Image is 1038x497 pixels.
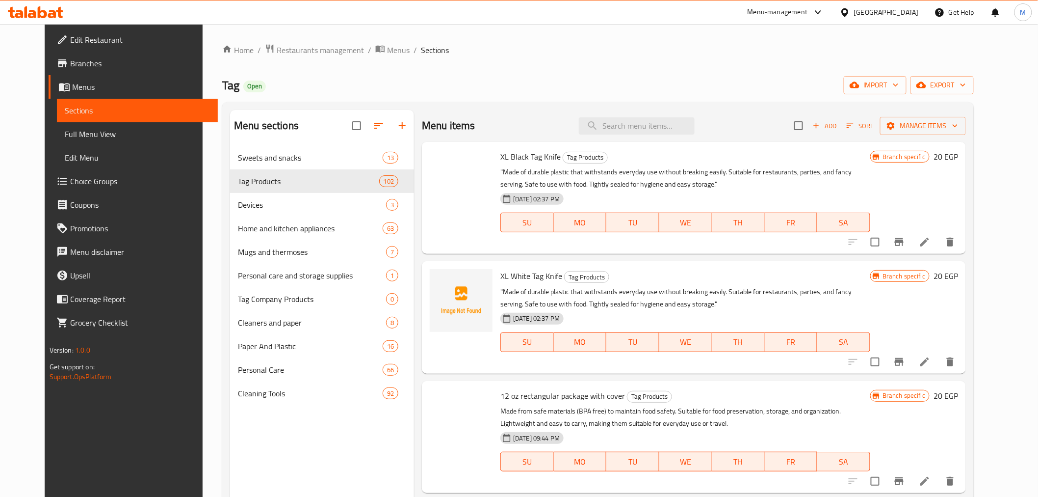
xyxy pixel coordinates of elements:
[238,293,386,305] span: Tag Company Products
[230,193,414,217] div: Devices3
[387,44,410,56] span: Menus
[50,344,74,357] span: Version:
[887,350,911,374] button: Branch-specific-item
[238,340,383,352] span: Paper And Plastic
[500,166,870,191] p: "Made of durable plastic that withstands everyday use without breaking easily. Suitable for resta...
[70,317,210,329] span: Grocery Checklist
[230,217,414,240] div: Home and kitchen appliances63
[500,332,553,352] button: SU
[383,365,398,375] span: 66
[49,264,218,287] a: Upsell
[368,44,371,56] li: /
[505,216,549,230] span: SU
[50,360,95,373] span: Get support on:
[387,200,398,210] span: 3
[230,169,414,193] div: Tag Products102
[788,115,809,136] span: Select section
[238,152,383,164] span: Sweets and snacks
[564,271,609,283] div: Tag Products
[49,28,218,52] a: Edit Restaurant
[383,342,398,351] span: 16
[387,295,398,304] span: 0
[934,150,958,164] h6: 20 EGP
[712,452,765,471] button: TH
[70,222,210,234] span: Promotions
[230,264,414,287] div: Personal care and storage supplies1
[712,213,765,232] button: TH
[554,452,607,471] button: MO
[865,232,885,252] span: Select to update
[57,122,218,146] a: Full Menu View
[383,152,398,164] div: items
[610,335,655,349] span: TU
[49,75,218,99] a: Menus
[509,434,564,443] span: [DATE] 09:44 PM
[840,118,880,134] span: Sort items
[716,335,761,349] span: TH
[386,199,398,211] div: items
[817,332,870,352] button: SA
[505,455,549,469] span: SU
[238,199,386,211] span: Devices
[380,177,398,186] span: 102
[844,118,876,134] button: Sort
[65,152,210,164] span: Edit Menu
[50,370,112,383] a: Support.OpsPlatform
[230,142,414,409] nav: Menu sections
[222,74,239,96] span: Tag
[500,269,562,283] span: XL White Tag Knife
[265,44,364,56] a: Restaurants management
[65,105,210,116] span: Sections
[509,194,564,204] span: [DATE] 02:37 PM
[563,152,607,163] span: Tag Products
[230,382,414,405] div: Cleaning Tools92
[610,455,655,469] span: TU
[606,213,659,232] button: TU
[383,387,398,399] div: items
[919,236,931,248] a: Edit menu item
[49,217,218,240] a: Promotions
[748,6,808,18] div: Menu-management
[765,213,818,232] button: FR
[716,455,761,469] span: TH
[509,314,564,323] span: [DATE] 02:37 PM
[610,216,655,230] span: TU
[386,293,398,305] div: items
[230,287,414,311] div: Tag Company Products0
[386,246,398,258] div: items
[500,286,870,310] p: "Made of durable plastic that withstands everyday use without breaking easily. Suitable for resta...
[386,270,398,281] div: items
[222,44,974,56] nav: breadcrumb
[49,193,218,217] a: Coupons
[383,389,398,398] span: 92
[72,81,210,93] span: Menus
[70,34,210,46] span: Edit Restaurant
[554,332,607,352] button: MO
[765,332,818,352] button: FR
[663,335,708,349] span: WE
[70,246,210,258] span: Menu disclaimer
[821,335,866,349] span: SA
[379,175,398,187] div: items
[809,118,840,134] button: Add
[663,216,708,230] span: WE
[500,388,625,403] span: 12 oz rectangular package with cover
[230,358,414,382] div: Personal Care66
[852,79,899,91] span: import
[854,7,919,18] div: [GEOGRAPHIC_DATA]
[75,344,90,357] span: 1.0.0
[627,391,672,402] span: Tag Products
[809,118,840,134] span: Add item
[500,452,553,471] button: SU
[49,311,218,334] a: Grocery Checklist
[238,270,386,281] div: Personal care and storage supplies
[821,216,866,230] span: SA
[65,128,210,140] span: Full Menu View
[387,271,398,280] span: 1
[238,175,379,187] span: Tag Products
[222,44,254,56] a: Home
